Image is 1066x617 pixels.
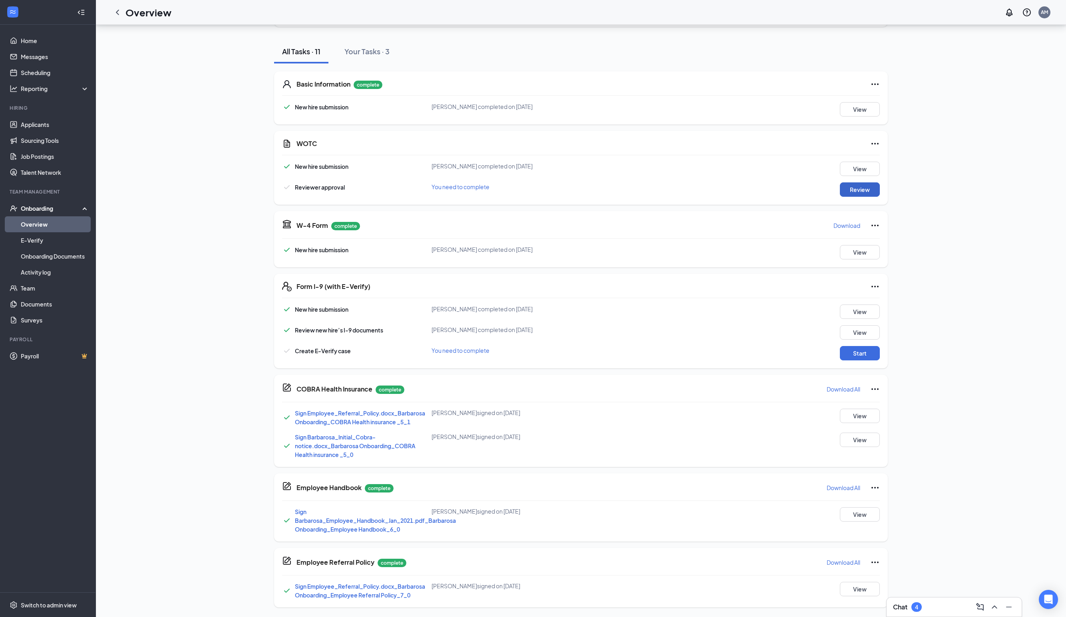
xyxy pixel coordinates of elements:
[10,188,88,195] div: Team Management
[295,184,345,191] span: Reviewer approval
[295,433,416,458] span: Sign Barbarosa_lnitial_Cobra-notice.docx_Barbarosa Onboarding_COBRA Health insurance _5_0
[870,384,880,394] svg: Ellipses
[21,601,77,609] div: Switch to admin view
[77,8,85,16] svg: Collapse
[282,481,292,491] svg: CompanyDocumentIcon
[1002,601,1015,613] button: Minimize
[840,582,880,596] button: View
[21,132,89,148] a: Sourcing Tools
[432,507,631,515] div: [PERSON_NAME] signed on [DATE]
[840,433,880,447] button: View
[432,246,533,253] span: [PERSON_NAME] completed on [DATE]
[432,582,631,590] div: [PERSON_NAME] signed on [DATE]
[21,248,89,264] a: Onboarding Documents
[344,46,390,56] div: Your Tasks · 3
[840,409,880,423] button: View
[282,556,292,566] svg: CompanyDocumentIcon
[21,348,89,364] a: PayrollCrown
[282,305,292,314] svg: Checkmark
[282,325,292,335] svg: Checkmark
[365,484,394,492] p: complete
[296,385,372,394] h5: COBRA Health Insurance
[282,383,292,392] svg: CompanyDocumentIcon
[295,583,425,599] span: Sign Employee_Referral_Policy.docx_Barbarosa Onboarding_Employee Referral Policy_7_0
[840,102,880,117] button: View
[893,603,907,611] h3: Chat
[21,164,89,180] a: Talent Network
[833,219,861,232] button: Download
[9,8,17,16] svg: WorkstreamLogo
[282,139,292,148] svg: CustomFormIcon
[432,433,631,441] div: [PERSON_NAME] signed on [DATE]
[21,312,89,328] a: Surveys
[295,326,383,334] span: Review new hire’s I-9 documents
[870,558,880,567] svg: Ellipses
[10,601,18,609] svg: Settings
[282,245,292,255] svg: Checkmark
[282,219,292,229] svg: TaxGovernmentIcon
[827,385,860,393] p: Download All
[840,245,880,259] button: View
[296,558,374,567] h5: Employee Referral Policy
[1039,590,1058,609] div: Open Intercom Messenger
[296,80,350,89] h5: Basic Information
[840,162,880,176] button: View
[974,601,986,613] button: ComposeMessage
[1004,602,1014,612] svg: Minimize
[840,325,880,340] button: View
[10,85,18,93] svg: Analysis
[432,326,533,333] span: [PERSON_NAME] completed on [DATE]
[21,280,89,296] a: Team
[826,556,861,569] button: Download All
[282,441,292,451] svg: Checkmark
[870,221,880,230] svg: Ellipses
[21,49,89,65] a: Messages
[975,602,985,612] svg: ComposeMessage
[282,282,292,291] svg: FormI9EVerifyIcon
[21,232,89,248] a: E-Verify
[296,139,317,148] h5: WOTC
[376,386,404,394] p: complete
[282,46,320,56] div: All Tasks · 11
[827,484,860,492] p: Download All
[282,102,292,112] svg: Checkmark
[331,222,360,230] p: complete
[282,182,292,192] svg: Checkmark
[21,85,89,93] div: Reporting
[10,105,88,111] div: Hiring
[295,409,425,425] a: Sign Employee_Referral_Policy.docx_Barbarosa Onboarding_COBRA Health insurance _5_1
[432,409,631,417] div: [PERSON_NAME] signed on [DATE]
[833,221,860,229] p: Download
[113,8,122,17] svg: ChevronLeft
[840,346,880,360] button: Start
[827,558,860,566] p: Download All
[125,6,171,19] h1: Overview
[296,483,362,492] h5: Employee Handbook
[21,33,89,49] a: Home
[1022,8,1032,17] svg: QuestionInfo
[282,413,292,422] svg: Checkmark
[870,282,880,291] svg: Ellipses
[840,507,880,522] button: View
[282,346,292,356] svg: Checkmark
[432,183,489,190] span: You need to complete
[295,347,351,354] span: Create E-Verify case
[432,305,533,312] span: [PERSON_NAME] completed on [DATE]
[295,163,348,170] span: New hire submission
[21,204,82,212] div: Onboarding
[282,586,292,595] svg: Checkmark
[10,204,18,212] svg: UserCheck
[432,347,489,354] span: You need to complete
[840,182,880,197] button: Review
[295,508,456,533] a: Sign Barbarosa_Employee_Handbook_Jan_2021.pdf_Barbarosa Onboarding_Employee Handbook_6_0
[21,296,89,312] a: Documents
[282,516,292,525] svg: Checkmark
[378,559,406,567] p: complete
[432,162,533,170] span: [PERSON_NAME] completed on [DATE]
[21,216,89,232] a: Overview
[826,481,861,494] button: Download All
[295,306,348,313] span: New hire submission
